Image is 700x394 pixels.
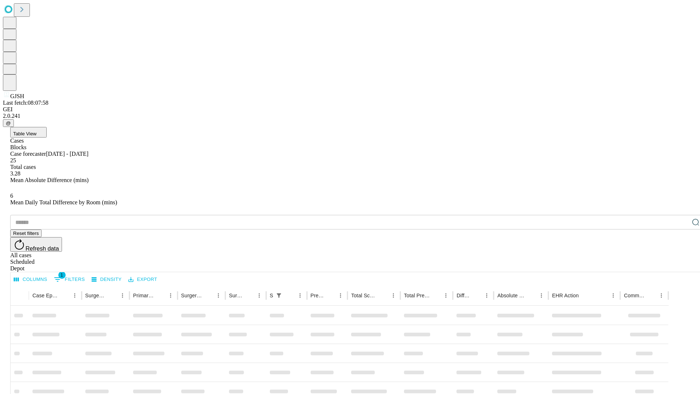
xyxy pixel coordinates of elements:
span: @ [6,120,11,126]
div: EHR Action [552,293,579,298]
button: Menu [482,290,492,301]
span: 3.28 [10,170,20,177]
button: Sort [155,290,166,301]
div: Absolute Difference [497,293,525,298]
button: Sort [526,290,536,301]
span: [DATE] - [DATE] [46,151,88,157]
button: Menu [656,290,666,301]
span: Reset filters [13,231,39,236]
span: Refresh data [26,246,59,252]
div: Comments [624,293,645,298]
button: Export [127,274,159,285]
div: Total Predicted Duration [404,293,430,298]
button: Reset filters [10,229,42,237]
span: GJSH [10,93,24,99]
button: Select columns [12,274,49,285]
button: Menu [254,290,264,301]
button: Sort [378,290,388,301]
div: GEI [3,106,697,113]
button: Menu [117,290,128,301]
span: Mean Daily Total Difference by Room (mins) [10,199,117,205]
div: Case Epic Id [32,293,59,298]
span: Mean Absolute Difference (mins) [10,177,89,183]
div: Surgery Date [229,293,243,298]
div: Predicted In Room Duration [311,293,325,298]
button: Refresh data [10,237,62,252]
div: Difference [456,293,471,298]
button: Show filters [52,274,87,285]
span: Table View [13,131,36,136]
button: Menu [295,290,305,301]
div: Primary Service [133,293,154,298]
span: Total cases [10,164,36,170]
button: Show filters [274,290,284,301]
div: Surgeon Name [85,293,106,298]
div: Scheduled In Room Duration [270,293,273,298]
span: 1 [58,271,66,279]
button: Sort [59,290,70,301]
span: 25 [10,157,16,163]
button: Sort [107,290,117,301]
span: Case forecaster [10,151,46,157]
button: Menu [335,290,346,301]
button: Sort [471,290,482,301]
button: @ [3,119,14,127]
button: Menu [608,290,618,301]
span: Last fetch: 08:07:58 [3,100,48,106]
button: Menu [388,290,398,301]
button: Sort [285,290,295,301]
div: 2.0.241 [3,113,697,119]
button: Sort [646,290,656,301]
button: Sort [203,290,213,301]
button: Sort [325,290,335,301]
button: Sort [579,290,590,301]
button: Menu [441,290,451,301]
span: 6 [10,193,13,199]
button: Sort [244,290,254,301]
button: Menu [166,290,176,301]
div: Surgery Name [181,293,202,298]
div: Total Scheduled Duration [351,293,377,298]
button: Menu [213,290,223,301]
button: Sort [431,290,441,301]
button: Density [90,274,124,285]
button: Table View [10,127,47,138]
button: Menu [536,290,547,301]
div: 1 active filter [274,290,284,301]
button: Menu [70,290,80,301]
